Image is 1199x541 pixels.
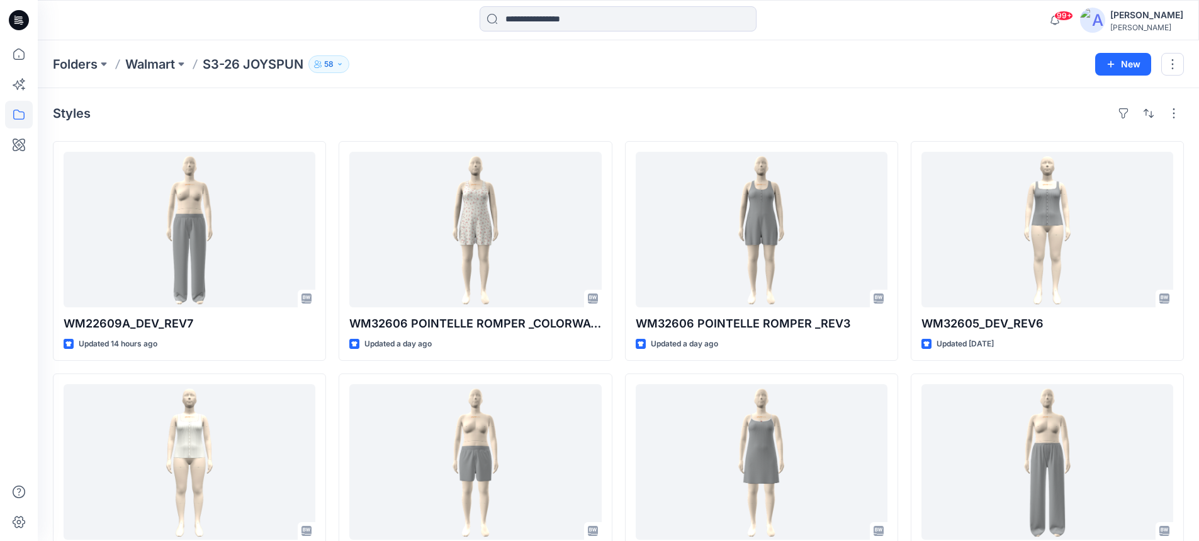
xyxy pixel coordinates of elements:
[636,315,887,333] p: WM32606 POINTELLE ROMPER _REV3
[1080,8,1105,33] img: avatar
[79,338,157,351] p: Updated 14 hours ago
[349,384,601,540] a: WM22610A_DEV_REV6
[64,152,315,307] a: WM22609A_DEV_REV7
[64,315,315,333] p: WM22609A_DEV_REV7
[636,384,887,540] a: WM32604 POINTELLE SHORT CHEMISE_DEV_REV3
[921,152,1173,307] a: WM32605_DEV_REV6
[53,55,98,73] a: Folders
[324,57,334,71] p: 58
[1095,53,1151,76] button: New
[1110,8,1183,23] div: [PERSON_NAME]
[937,338,994,351] p: Updated [DATE]
[921,315,1173,333] p: WM32605_DEV_REV6
[53,106,91,121] h4: Styles
[349,152,601,307] a: WM32606 POINTELLE ROMPER _COLORWAY_REV3
[1110,23,1183,32] div: [PERSON_NAME]
[1054,11,1073,21] span: 99+
[636,152,887,307] a: WM32606 POINTELLE ROMPER _REV3
[651,338,718,351] p: Updated a day ago
[308,55,349,73] button: 58
[349,315,601,333] p: WM32606 POINTELLE ROMPER _COLORWAY_REV3
[364,338,432,351] p: Updated a day ago
[125,55,175,73] a: Walmart
[203,55,303,73] p: S3-26 JOYSPUN
[64,384,315,540] a: WM32605_COLORWAY_REV1
[921,384,1173,540] a: WM12604J POINTELLE PANT-FAUX FLY & BUTTONS + PICOT_REV11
